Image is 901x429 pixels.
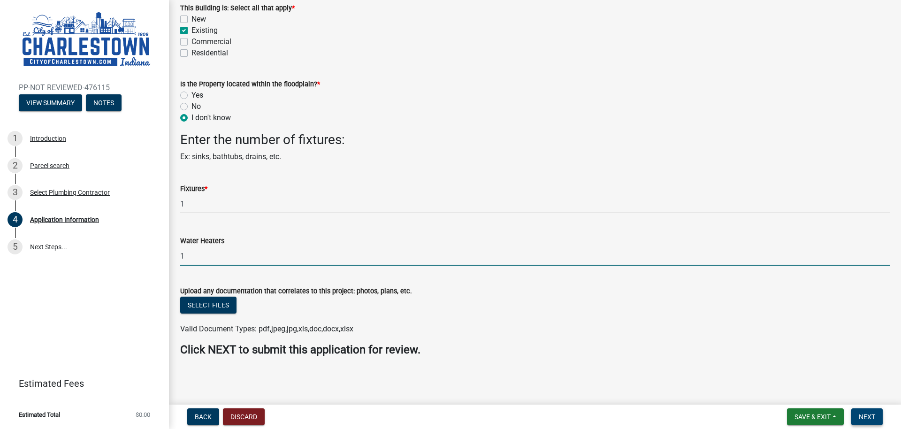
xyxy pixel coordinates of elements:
button: Select files [180,297,237,314]
label: This Building is: Select all that apply [180,5,295,12]
span: Estimated Total [19,412,60,418]
label: Yes [191,90,203,101]
label: No [191,101,201,112]
p: Ex: sinks, bathtubs, drains, etc. [180,151,890,162]
div: 5 [8,239,23,254]
div: 1 [8,131,23,146]
label: New [191,14,206,25]
label: Residential [191,47,228,59]
wm-modal-confirm: Summary [19,100,82,107]
strong: Click NEXT to submit this application for review. [180,343,420,356]
button: Back [187,408,219,425]
span: Valid Document Types: pdf,jpeg,jpg,xls,doc,docx,xlsx [180,324,353,333]
label: Fixtures [180,186,207,192]
img: City of Charlestown, Indiana [19,10,154,69]
div: 4 [8,212,23,227]
button: Save & Exit [787,408,844,425]
label: Is the Property located within the floodplain? [180,81,320,88]
button: View Summary [19,94,82,111]
wm-modal-confirm: Notes [86,100,122,107]
label: Upload any documentation that correlates to this project: photos, plans, etc. [180,288,412,295]
div: Select Plumbing Contractor [30,189,110,196]
span: $0.00 [136,412,150,418]
div: 2 [8,158,23,173]
label: Existing [191,25,218,36]
a: Estimated Fees [8,374,154,393]
label: I don't know [191,112,231,123]
label: Water Heaters [180,238,224,245]
button: Discard [223,408,265,425]
button: Next [851,408,883,425]
span: PP-NOT REVIEWED-476115 [19,83,150,92]
div: Application Information [30,216,99,223]
div: Introduction [30,135,66,142]
span: Next [859,413,875,421]
div: 3 [8,185,23,200]
button: Notes [86,94,122,111]
h3: Enter the number of fixtures: [180,132,890,148]
span: Save & Exit [794,413,831,421]
div: Parcel search [30,162,69,169]
label: Commercial [191,36,231,47]
span: Back [195,413,212,421]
